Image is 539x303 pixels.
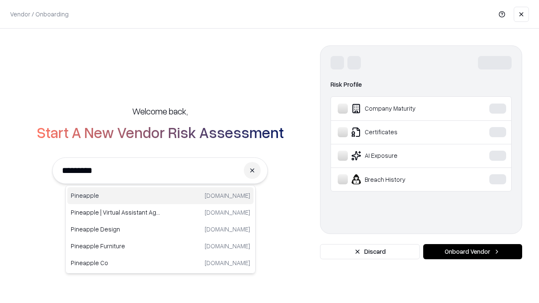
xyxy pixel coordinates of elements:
[205,242,250,250] p: [DOMAIN_NAME]
[338,104,464,114] div: Company Maturity
[65,185,256,274] div: Suggestions
[205,225,250,234] p: [DOMAIN_NAME]
[338,127,464,137] div: Certificates
[71,225,160,234] p: Pineapple Design
[338,151,464,161] div: AI Exposure
[37,124,284,141] h2: Start A New Vendor Risk Assessment
[205,208,250,217] p: [DOMAIN_NAME]
[320,244,420,259] button: Discard
[132,105,188,117] h5: Welcome back,
[205,258,250,267] p: [DOMAIN_NAME]
[71,258,160,267] p: Pineapple Co
[71,242,160,250] p: Pineapple Furniture
[423,244,522,259] button: Onboard Vendor
[71,208,160,217] p: Pineapple | Virtual Assistant Agency
[10,10,69,19] p: Vendor / Onboarding
[205,191,250,200] p: [DOMAIN_NAME]
[331,80,512,90] div: Risk Profile
[71,191,160,200] p: Pineapple
[338,174,464,184] div: Breach History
